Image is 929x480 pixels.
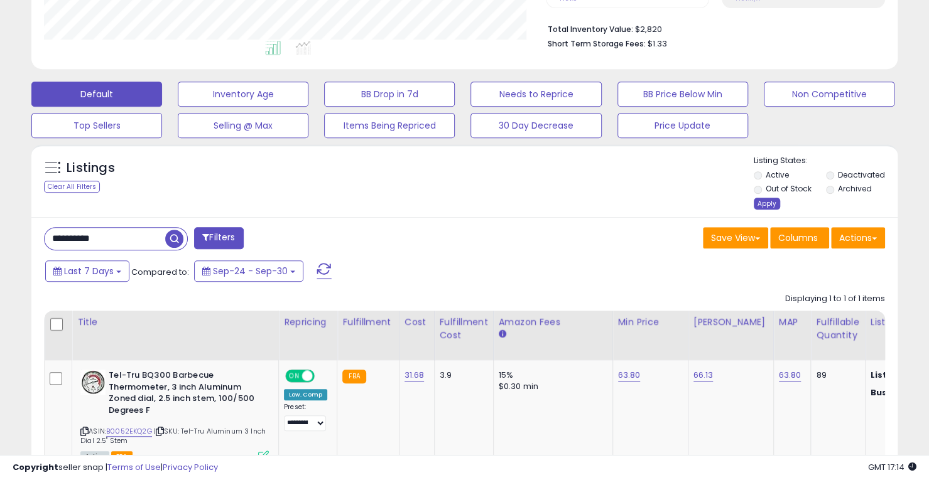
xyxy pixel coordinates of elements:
span: $1.33 [648,38,667,50]
b: Tel-Tru BQ300 Barbecue Thermometer, 3 inch Aluminum Zoned dial, 2.5 inch stem, 100/500 Degrees F [109,370,261,419]
button: Save View [703,227,768,248]
h5: Listings [67,159,115,177]
button: Filters [194,227,243,249]
span: Columns [778,232,818,244]
label: Active [766,169,789,180]
div: Title [77,316,273,329]
span: Last 7 Days [64,265,114,277]
div: Min Price [618,316,683,329]
button: Selling @ Max [178,113,308,138]
div: 15% [499,370,603,381]
p: Listing States: [754,155,898,167]
button: BB Drop in 7d [324,82,455,107]
b: Listed Price: [871,369,928,381]
div: Low. Comp [284,389,327,400]
a: Terms of Use [107,461,161,473]
b: Short Term Storage Fees: [548,38,646,49]
small: FBA [342,370,366,383]
label: Out of Stock [766,183,812,194]
div: Apply [754,198,780,210]
button: Last 7 Days [45,260,129,282]
b: Total Inventory Value: [548,24,633,35]
div: 89 [816,370,855,381]
div: Fulfillment [342,316,393,329]
div: MAP [779,316,806,329]
button: Top Sellers [31,113,162,138]
label: Deactivated [838,169,885,180]
span: Compared to: [131,266,189,278]
div: [PERSON_NAME] [693,316,768,329]
img: 514ZzebCayL._SL40_.jpg [80,370,106,395]
a: 31.68 [405,369,425,381]
span: | SKU: Tel-Tru Aluminum 3 Inch Dial 2.5" Stem [80,426,266,445]
div: Cost [405,316,429,329]
div: Preset: [284,403,327,431]
button: Default [31,82,162,107]
button: BB Price Below Min [617,82,748,107]
button: Items Being Repriced [324,113,455,138]
div: Fulfillment Cost [440,316,488,342]
button: Non Competitive [764,82,894,107]
span: OFF [313,371,333,381]
div: Fulfillable Quantity [816,316,859,342]
button: Actions [831,227,885,248]
div: Displaying 1 to 1 of 1 items [785,293,885,305]
button: Columns [770,227,829,248]
div: seller snap | | [13,462,218,474]
label: Archived [838,183,872,194]
span: ON [286,371,302,381]
a: 63.80 [618,369,641,381]
div: $0.30 min [499,381,603,392]
a: 66.13 [693,369,714,381]
button: Sep-24 - Sep-30 [194,260,303,282]
a: B0052EKQ2G [106,426,152,437]
li: $2,820 [548,21,876,36]
button: 30 Day Decrease [470,113,601,138]
div: Amazon Fees [499,316,607,329]
span: Sep-24 - Sep-30 [213,265,288,277]
button: Inventory Age [178,82,308,107]
button: Price Update [617,113,748,138]
div: Clear All Filters [44,181,100,193]
span: 2025-10-8 17:14 GMT [868,461,916,473]
small: Amazon Fees. [499,329,506,340]
a: 63.80 [779,369,801,381]
div: 3.9 [440,370,484,381]
div: Repricing [284,316,332,329]
a: Privacy Policy [163,461,218,473]
button: Needs to Reprice [470,82,601,107]
strong: Copyright [13,461,58,473]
